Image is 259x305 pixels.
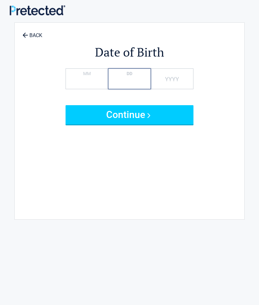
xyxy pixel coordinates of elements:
[83,70,91,77] label: MM
[10,5,65,15] img: Main Logo
[18,44,241,60] h2: Date of Birth
[165,75,179,83] label: YYYY
[66,105,193,124] button: Continue
[21,27,43,38] a: BACK
[127,70,132,77] label: DD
